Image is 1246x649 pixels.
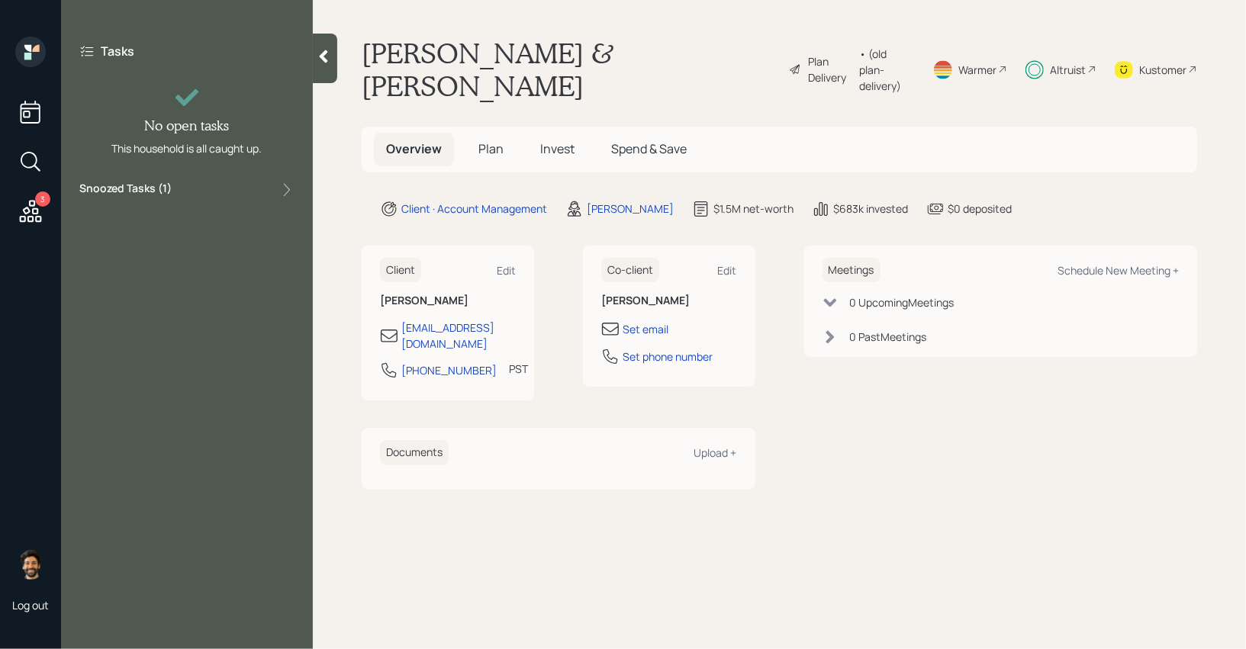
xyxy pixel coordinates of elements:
[386,140,442,157] span: Overview
[833,201,908,217] div: $683k invested
[823,258,881,283] h6: Meetings
[478,140,504,157] span: Plan
[1050,62,1086,78] div: Altruist
[380,258,421,283] h6: Client
[601,258,659,283] h6: Co-client
[540,140,575,157] span: Invest
[509,361,528,377] div: PST
[1058,263,1179,278] div: Schedule New Meeting +
[587,201,674,217] div: [PERSON_NAME]
[718,263,737,278] div: Edit
[623,349,713,365] div: Set phone number
[850,294,955,310] div: 0 Upcoming Meeting s
[101,43,134,59] label: Tasks
[362,37,777,102] h1: [PERSON_NAME] & [PERSON_NAME]
[611,140,687,157] span: Spend & Save
[380,294,516,307] h6: [PERSON_NAME]
[694,445,737,460] div: Upload +
[948,201,1012,217] div: $0 deposited
[401,362,497,378] div: [PHONE_NUMBER]
[79,181,172,199] label: Snoozed Tasks ( 1 )
[808,53,852,85] div: Plan Delivery
[859,46,914,94] div: • (old plan-delivery)
[497,263,516,278] div: Edit
[35,191,50,207] div: 3
[145,117,230,134] h4: No open tasks
[958,62,996,78] div: Warmer
[401,320,516,352] div: [EMAIL_ADDRESS][DOMAIN_NAME]
[601,294,737,307] h6: [PERSON_NAME]
[850,329,927,345] div: 0 Past Meeting s
[401,201,547,217] div: Client · Account Management
[1139,62,1186,78] div: Kustomer
[112,140,262,156] div: This household is all caught up.
[623,321,668,337] div: Set email
[380,440,449,465] h6: Documents
[713,201,794,217] div: $1.5M net-worth
[12,598,49,612] div: Log out
[15,549,46,580] img: eric-schwartz-headshot.png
